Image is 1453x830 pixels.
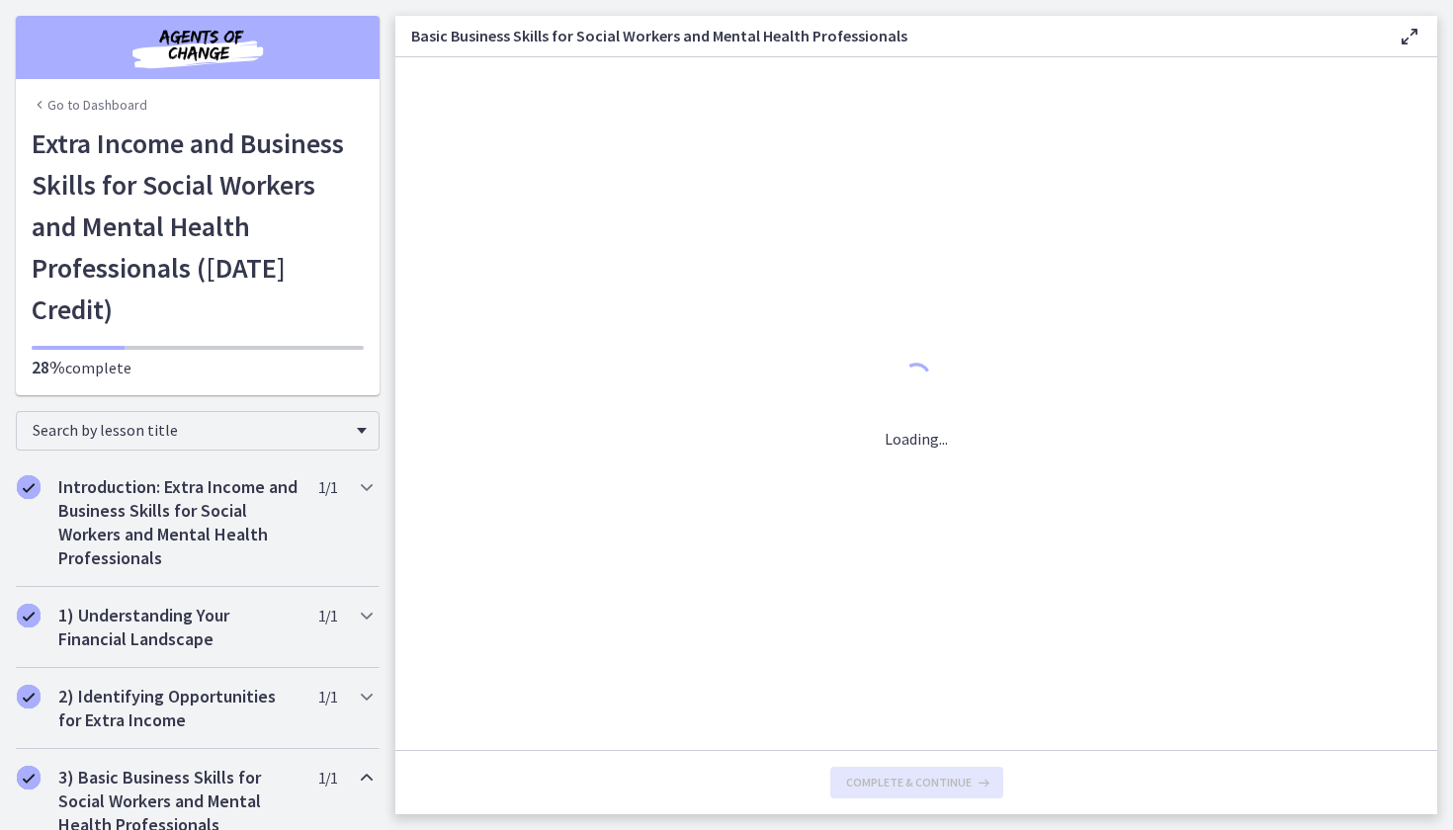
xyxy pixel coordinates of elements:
[32,95,147,115] a: Go to Dashboard
[17,475,41,499] i: Completed
[58,604,299,651] h2: 1) Understanding Your Financial Landscape
[32,123,364,330] h1: Extra Income and Business Skills for Social Workers and Mental Health Professionals ([DATE] Credit)
[846,775,972,790] span: Complete & continue
[885,427,948,451] p: Loading...
[318,604,337,627] span: 1 / 1
[830,767,1003,798] button: Complete & continue
[17,685,41,708] i: Completed
[32,356,364,379] p: complete
[318,685,337,708] span: 1 / 1
[58,685,299,732] h2: 2) Identifying Opportunities for Extra Income
[16,411,380,451] div: Search by lesson title
[33,420,347,440] span: Search by lesson title
[58,475,299,570] h2: Introduction: Extra Income and Business Skills for Social Workers and Mental Health Professionals
[17,766,41,789] i: Completed
[885,358,948,403] div: 1
[79,24,316,71] img: Agents of Change
[318,766,337,789] span: 1 / 1
[32,356,65,378] span: 28%
[17,604,41,627] i: Completed
[318,475,337,499] span: 1 / 1
[411,24,1366,47] h3: Basic Business Skills for Social Workers and Mental Health Professionals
